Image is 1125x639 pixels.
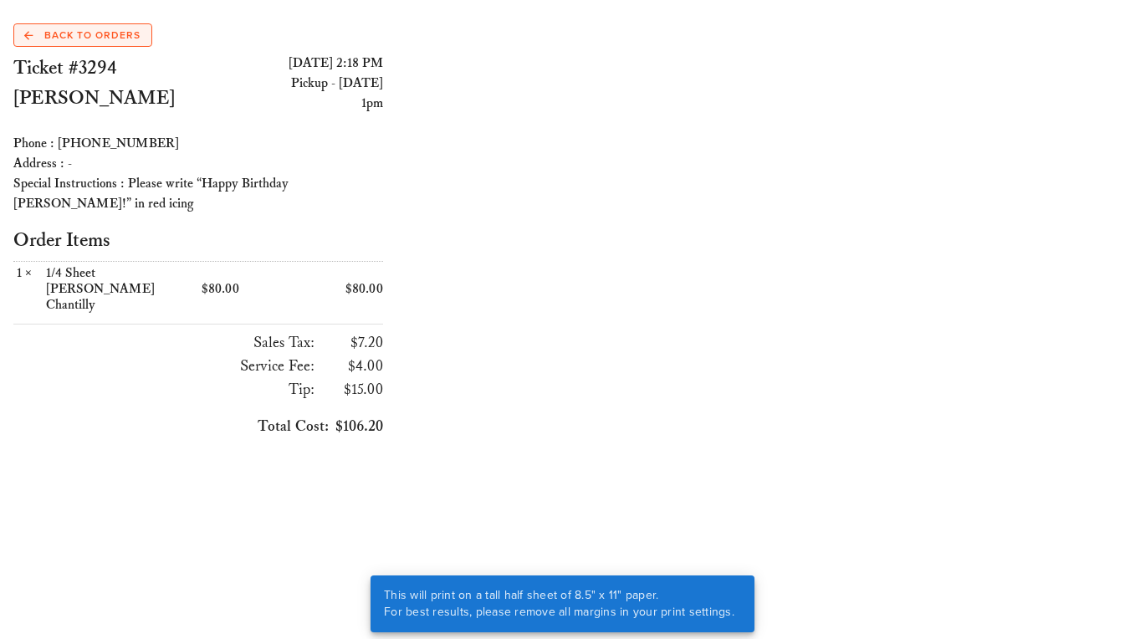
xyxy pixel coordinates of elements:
[13,265,46,314] div: ×
[13,84,198,114] h2: [PERSON_NAME]
[13,23,152,47] a: Back to Orders
[321,355,383,378] h3: $4.00
[13,355,314,378] h3: Service Fee:
[198,54,383,74] div: [DATE] 2:18 PM
[321,331,383,355] h3: $7.20
[13,134,383,154] div: Phone : [PHONE_NUMBER]
[13,265,25,281] span: 1
[24,28,141,43] span: Back to Orders
[258,417,329,436] span: Total Cost:
[46,265,195,314] div: 1/4 Sheet [PERSON_NAME] Chantilly
[13,174,383,214] div: Special Instructions : Please write “Happy Birthday [PERSON_NAME]!” in red icing
[291,278,384,300] div: $80.00
[13,227,383,254] h2: Order Items
[198,94,383,114] div: 1pm
[13,331,314,355] h3: Sales Tax:
[13,54,198,84] h2: Ticket #3294
[13,154,383,174] div: Address : -
[371,575,748,632] div: This will print on a tall half sheet of 8.5" x 11" paper. For best results, please remove all mar...
[13,378,314,401] h3: Tip:
[13,415,383,438] h3: $106.20
[198,278,291,300] div: $80.00
[198,74,383,94] div: Pickup - [DATE]
[321,378,383,401] h3: $15.00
